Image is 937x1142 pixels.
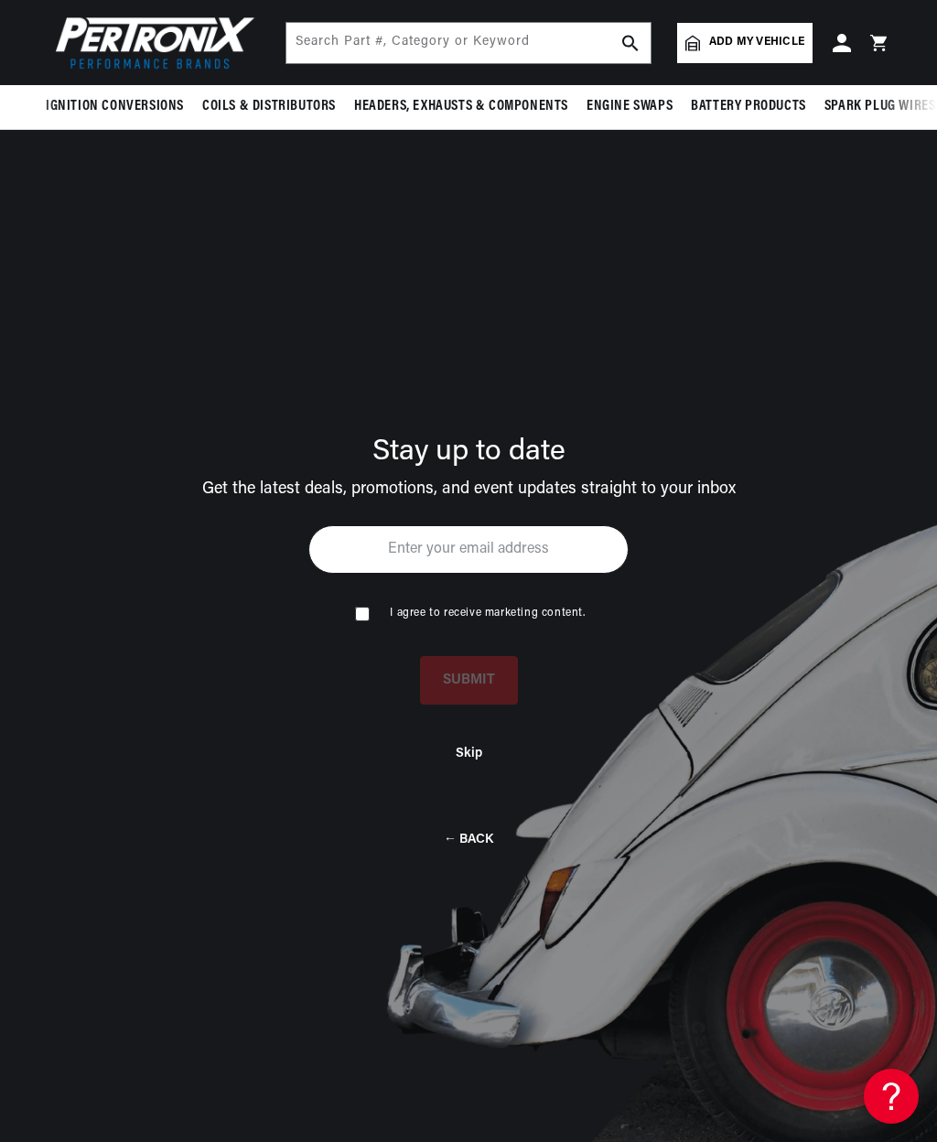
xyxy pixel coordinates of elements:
summary: Coils & Distributors [193,85,345,128]
button: ← BACK [444,830,493,847]
summary: Ignition Conversions [46,85,193,128]
span: I agree to receive marketing content. [390,608,585,619]
div: Get the latest deals, promotions, and event updates straight to your inbox [37,467,900,498]
button: Skip [456,746,482,761]
span: Battery Products [691,97,806,116]
a: Add my vehicle [677,23,813,63]
div: Stay up to date [37,437,900,467]
span: Add my vehicle [709,34,804,51]
span: Ignition Conversions [46,97,184,116]
span: Headers, Exhausts & Components [354,97,568,116]
span: Coils & Distributors [202,97,336,116]
span: Spark Plug Wires [824,97,936,116]
input: Search Part #, Category or Keyword [286,23,651,63]
img: Pertronix [46,11,256,74]
button: SUBMIT [420,656,518,705]
span: Engine Swaps [587,97,673,116]
input: Enter your email address [308,525,629,574]
button: search button [610,23,651,63]
summary: Battery Products [682,85,815,128]
summary: Headers, Exhausts & Components [345,85,577,128]
summary: Engine Swaps [577,85,682,128]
